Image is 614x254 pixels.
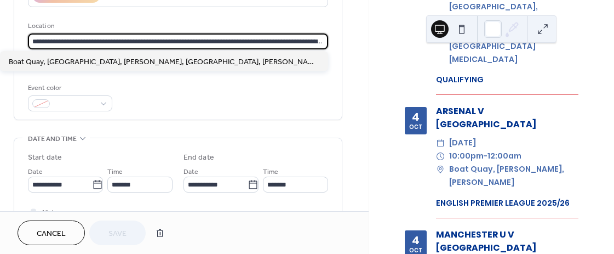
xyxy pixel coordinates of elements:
div: Start date [28,152,62,163]
div: QUALIFYING [436,74,578,86]
span: Boat Quay, [GEOGRAPHIC_DATA], [PERSON_NAME], [GEOGRAPHIC_DATA], [PERSON_NAME], [GEOGRAPHIC_DATA],... [9,57,319,68]
span: Date and time [28,133,77,145]
div: Oct [409,125,422,130]
span: - [484,150,487,163]
span: Date [183,166,198,178]
span: Boat Quay, [PERSON_NAME], [PERSON_NAME] [449,163,578,189]
div: Event color [28,82,110,94]
span: Cancel [37,228,66,240]
div: ​ [436,137,445,150]
div: 4 [412,111,420,122]
div: ​ [436,163,445,176]
span: 10:00pm [449,150,484,163]
span: Date [28,166,43,178]
div: Location [28,20,326,32]
div: ​ [436,150,445,163]
button: Cancel [18,221,85,245]
span: All day [41,207,60,218]
div: ENGLISH PREMIER LEAGUE 2025/26 [436,197,578,209]
span: 12:00am [487,150,521,163]
div: ARSENAL V [GEOGRAPHIC_DATA] [436,105,578,131]
div: Oct [409,248,422,253]
div: End date [183,152,214,163]
span: Time [107,166,123,178]
span: [DATE] [449,137,476,150]
span: Time [263,166,278,178]
div: 4 [412,235,420,246]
